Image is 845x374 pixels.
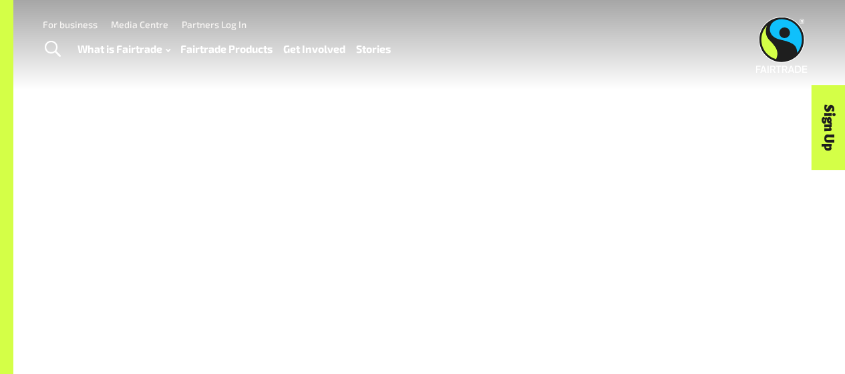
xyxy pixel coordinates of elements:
a: For business [43,19,98,30]
a: Partners Log In [182,19,246,30]
a: Media Centre [111,19,168,30]
a: Toggle Search [36,33,69,66]
a: Fairtrade Products [180,39,273,58]
img: Fairtrade Australia New Zealand logo [756,17,808,73]
a: Get Involved [283,39,345,58]
a: What is Fairtrade [77,39,170,58]
a: Stories [356,39,391,58]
